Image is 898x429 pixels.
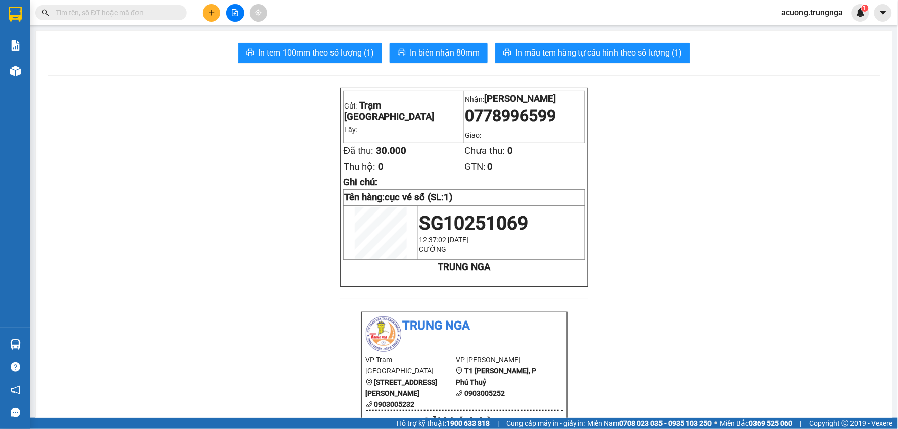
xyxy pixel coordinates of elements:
[11,385,20,395] span: notification
[70,43,134,54] li: VP [PERSON_NAME]
[438,261,490,273] strong: TRUNG NGA
[344,192,453,203] strong: Tên hàng:
[238,43,382,63] button: printerIn tem 100mm theo số lượng (1)
[874,4,892,22] button: caret-down
[366,316,563,336] li: Trung Nga
[465,106,556,125] span: 0778996599
[506,418,585,429] span: Cung cấp máy in - giấy in:
[588,418,712,429] span: Miền Nam
[715,421,718,425] span: ⚪️
[863,5,867,12] span: 1
[456,367,536,386] b: T1 [PERSON_NAME], P Phú Thuỷ
[10,66,21,76] img: warehouse-icon
[495,43,690,63] button: printerIn mẫu tem hàng tự cấu hình theo số lượng (1)
[374,400,415,408] b: 0903005232
[366,316,401,352] img: logo.jpg
[398,48,406,58] span: printer
[497,418,499,429] span: |
[464,389,505,397] b: 0903005252
[390,43,488,63] button: printerIn biên nhận 80mm
[344,100,435,122] span: Trạm [GEOGRAPHIC_DATA]
[208,9,215,16] span: plus
[879,8,888,17] span: caret-down
[11,408,20,417] span: message
[503,48,511,58] span: printer
[456,390,463,397] span: phone
[70,56,77,63] span: environment
[344,126,357,134] span: Lấy:
[366,378,438,397] b: [STREET_ADDRESS][PERSON_NAME]
[397,418,490,429] span: Hỗ trợ kỹ thuật:
[419,245,446,253] span: CƯỜNG
[774,6,852,19] span: acuong.trungnga
[344,100,463,122] p: Gửi:
[419,212,528,234] span: SG10251069
[484,93,556,104] span: [PERSON_NAME]
[410,46,480,59] span: In biên nhận 80mm
[5,5,147,24] li: Trung Nga
[515,46,682,59] span: In mẫu tem hàng tự cấu hình theo số lượng (1)
[419,236,468,244] span: 12:37:02 [DATE]
[246,48,254,58] span: printer
[10,339,21,350] img: warehouse-icon
[203,4,220,22] button: plus
[226,4,244,22] button: file-add
[456,367,463,374] span: environment
[11,362,20,372] span: question-circle
[5,5,40,40] img: logo.jpg
[444,192,453,203] span: 1)
[749,419,793,427] strong: 0369 525 060
[56,7,175,18] input: Tìm tên, số ĐT hoặc mã đơn
[465,93,584,104] p: Nhận:
[258,46,374,59] span: In tem 100mm theo số lượng (1)
[344,145,373,156] span: Đã thu:
[366,401,373,408] span: phone
[856,8,865,17] img: icon-new-feature
[385,192,453,203] span: cục vé số (SL:
[250,4,267,22] button: aim
[378,161,384,172] span: 0
[344,161,375,172] span: Thu hộ:
[343,177,377,188] span: Ghi chú:
[366,354,456,377] li: VP Trạm [GEOGRAPHIC_DATA]
[800,418,802,429] span: |
[9,7,22,22] img: logo-vxr
[42,9,49,16] span: search
[507,145,513,156] span: 0
[487,161,493,172] span: 0
[231,9,239,16] span: file-add
[464,161,486,172] span: GTN:
[465,131,481,139] span: Giao:
[255,9,262,16] span: aim
[10,40,21,51] img: solution-icon
[376,145,406,156] span: 30.000
[720,418,793,429] span: Miền Bắc
[366,379,373,386] span: environment
[5,43,70,76] li: VP Trạm [GEOGRAPHIC_DATA]
[446,419,490,427] strong: 1900 633 818
[70,56,131,86] b: T1 [PERSON_NAME], P Phú Thuỷ
[842,420,849,427] span: copyright
[620,419,712,427] strong: 0708 023 035 - 0935 103 250
[464,145,505,156] span: Chưa thu:
[456,354,546,365] li: VP [PERSON_NAME]
[862,5,869,12] sup: 1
